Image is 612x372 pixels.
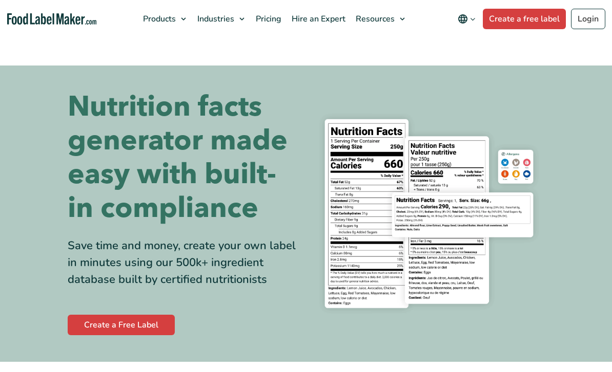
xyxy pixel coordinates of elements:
div: Save time and money, create your own label in minutes using our 500k+ ingredient database built b... [68,237,298,288]
span: Industries [194,13,235,25]
button: Change language [451,9,483,29]
span: Resources [353,13,396,25]
a: Login [571,9,605,29]
a: Create a Free Label [68,315,175,335]
span: Hire an Expert [289,13,346,25]
span: Products [140,13,177,25]
a: Food Label Maker homepage [7,13,97,25]
h1: Nutrition facts generator made easy with built-in compliance [68,90,298,225]
span: Pricing [253,13,282,25]
a: Create a free label [483,9,566,29]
